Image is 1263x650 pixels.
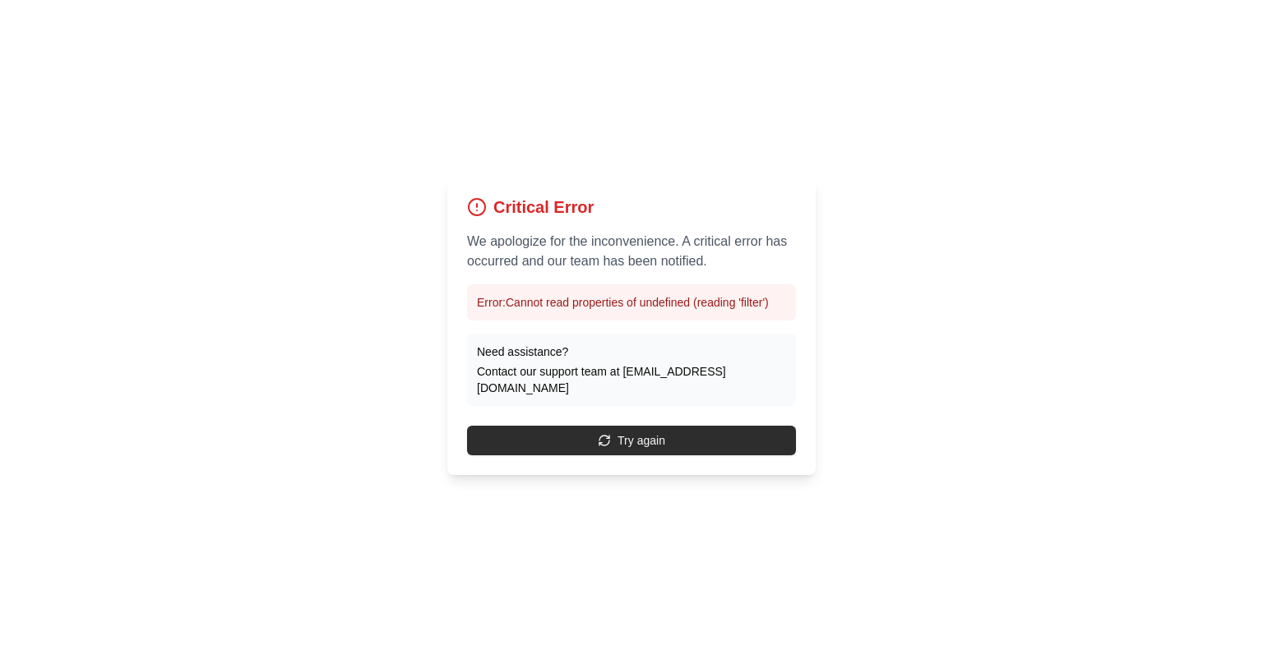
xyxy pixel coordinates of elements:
[467,426,796,455] button: Try again
[477,363,786,396] p: Contact our support team at
[477,294,786,311] p: Error: Cannot read properties of undefined (reading 'filter')
[467,232,796,271] p: We apologize for the inconvenience. A critical error has occurred and our team has been notified.
[493,196,594,219] h1: Critical Error
[477,343,786,360] p: Need assistance?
